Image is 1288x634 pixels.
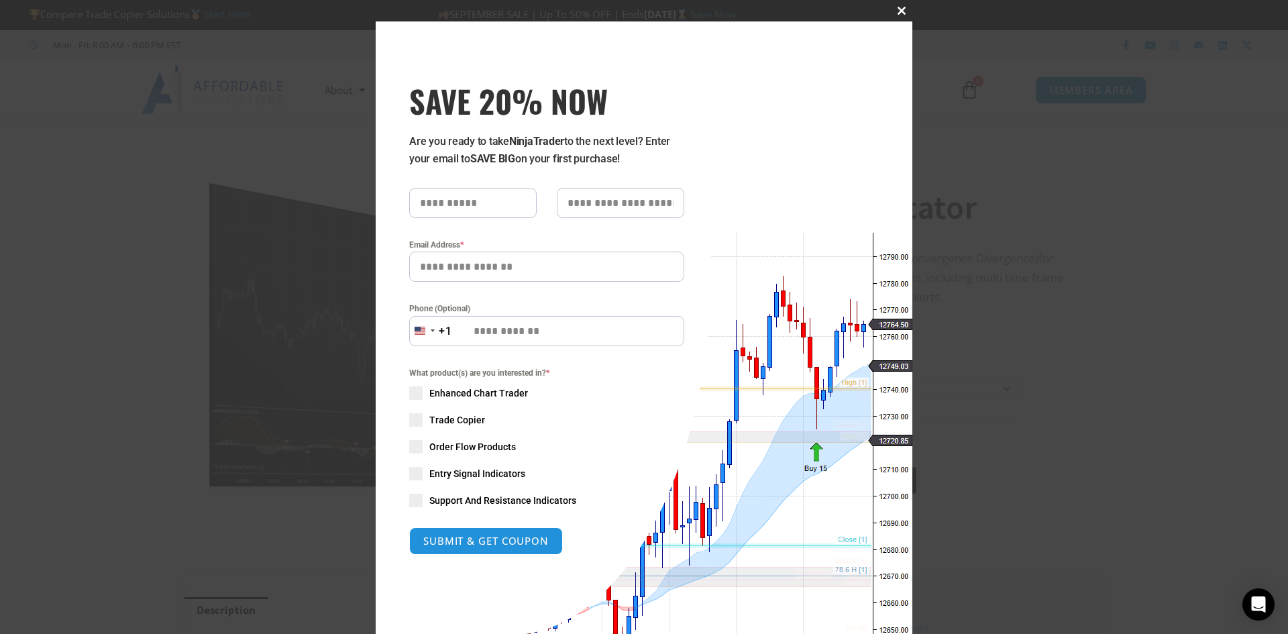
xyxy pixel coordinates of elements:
span: Entry Signal Indicators [429,467,525,480]
span: Enhanced Chart Trader [429,386,528,400]
strong: SAVE BIG [470,152,515,165]
h3: SAVE 20% NOW [409,82,684,119]
strong: NinjaTrader [509,135,564,148]
p: Are you ready to take to the next level? Enter your email to on your first purchase! [409,133,684,168]
label: Trade Copier [409,413,684,427]
label: Support And Resistance Indicators [409,494,684,507]
button: Selected country [409,316,452,346]
div: Open Intercom Messenger [1242,588,1275,621]
label: Enhanced Chart Trader [409,386,684,400]
label: Entry Signal Indicators [409,467,684,480]
span: Order Flow Products [429,440,516,454]
span: Support And Resistance Indicators [429,494,576,507]
label: Phone (Optional) [409,302,684,315]
label: Order Flow Products [409,440,684,454]
label: Email Address [409,238,684,252]
div: +1 [439,323,452,340]
span: What product(s) are you interested in? [409,366,684,380]
span: Trade Copier [429,413,485,427]
button: SUBMIT & GET COUPON [409,527,563,555]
